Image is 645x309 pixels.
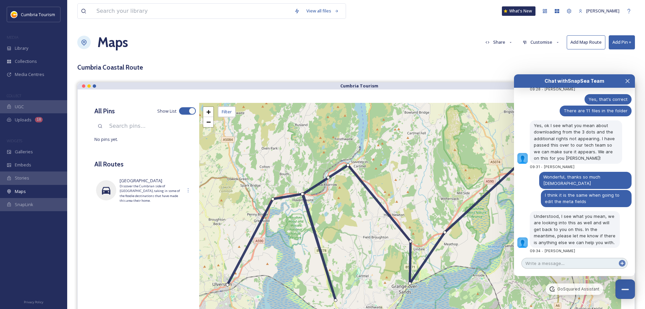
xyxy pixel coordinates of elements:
input: Search your library [93,4,291,18]
span: SnapLink [15,201,33,208]
strong: Cumbria Tourism [340,83,378,89]
span: Uploads [15,117,32,123]
div: 09:28 [PERSON_NAME] [530,87,579,91]
a: Zoom in [203,107,213,117]
span: Library [15,45,28,51]
span: Collections [15,58,37,65]
span: • [541,165,543,169]
span: Stories [15,175,29,181]
span: I think it is the same when going to edit the meta fields [545,192,621,204]
img: 796191d10a59a25676f771fc54ea349f [517,153,528,164]
a: Zoom out [203,117,213,127]
a: Maps [97,32,128,52]
input: Search pins... [106,119,196,133]
span: Discover the Cumbrian side of [GEOGRAPHIC_DATA], taking in some of the foodie destinations that h... [120,184,182,203]
div: Filter [218,106,236,117]
a: Privacy Policy [24,298,43,306]
button: Customise [519,36,563,49]
span: MEDIA [7,35,18,40]
div: Chat with SnapSea Team [526,78,623,84]
button: Add Map Route [567,35,605,49]
a: GoSquared Assistant [546,283,603,295]
span: [PERSON_NAME] [586,8,619,14]
span: Privacy Policy [24,300,43,304]
img: images.jpg [11,11,17,18]
span: No pins yet. [94,136,118,143]
span: There are 11 files in the folder [564,108,628,113]
span: Yes, ok I see what you mean about downloading from the 3 dots and the additional rights not appea... [534,123,616,161]
span: • [542,87,543,91]
span: Media Centres [15,71,44,78]
span: Galleries [15,149,33,155]
button: Share [482,36,516,49]
span: Embeds [15,162,31,168]
h3: Cumbria Coastal Route [77,63,143,72]
div: 18 [35,117,43,122]
img: 796191d10a59a25676f771fc54ea349f [517,237,528,248]
div: 09:31 [PERSON_NAME] [530,165,578,169]
span: Understood, I see what you mean, we are looking into this as well and will get back to you on thi... [534,214,617,245]
a: What's New [502,6,535,16]
button: Close Chat [615,279,635,299]
span: − [206,118,211,126]
a: [PERSON_NAME] [575,4,623,17]
span: • [542,249,543,253]
span: UGC [15,104,24,110]
span: + [206,108,211,116]
h3: All Pins [94,106,115,116]
span: [GEOGRAPHIC_DATA] [120,178,182,184]
span: WIDGETS [7,138,22,143]
span: Show List [157,108,176,114]
span: Yes, that's correct [589,96,628,102]
button: Add Pin + [609,35,635,49]
h3: All Routes [94,159,124,169]
div: 09:34 [PERSON_NAME] [530,249,579,253]
span: COLLECT [7,93,21,98]
button: Close Chat [620,74,635,88]
span: Wonderful, thanks so much [DEMOGRAPHIC_DATA] [543,174,602,186]
span: Cumbria Tourism [21,11,55,17]
a: View all files [303,4,342,17]
span: Maps [15,188,26,195]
